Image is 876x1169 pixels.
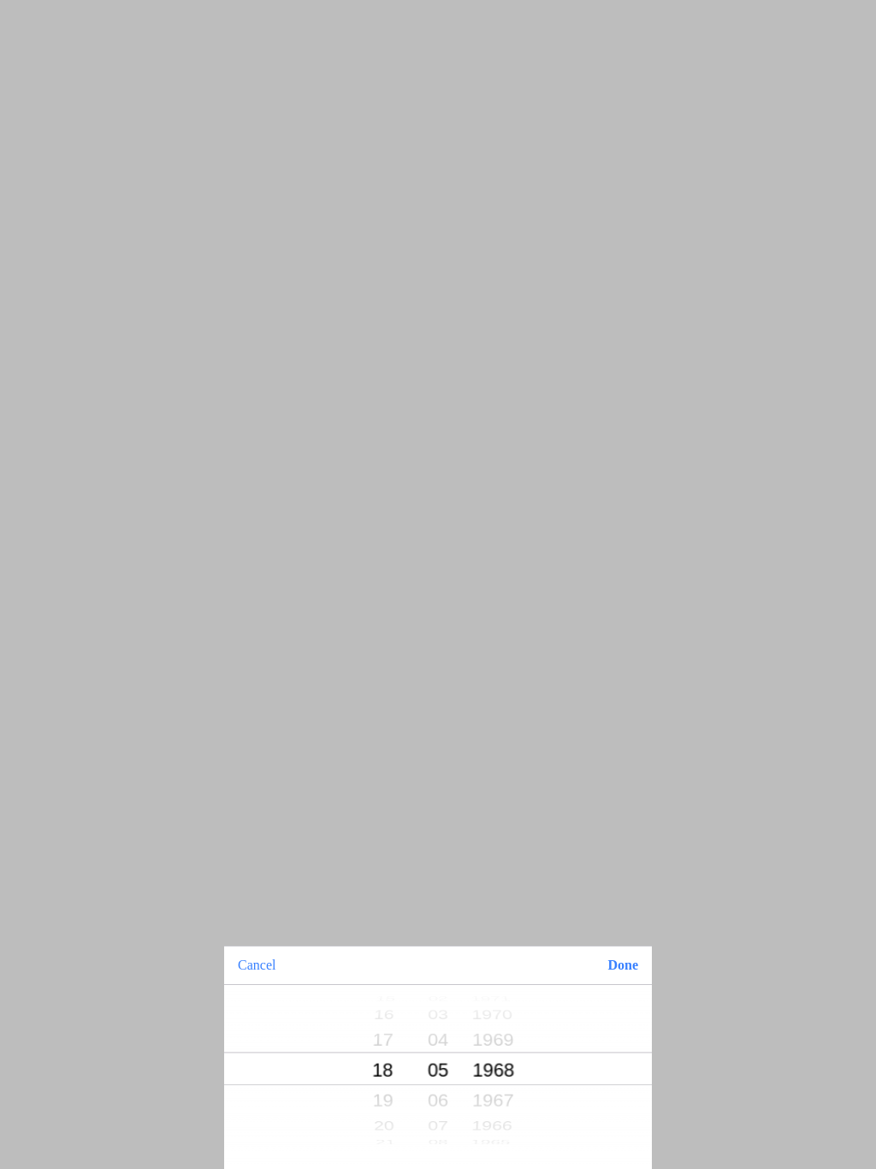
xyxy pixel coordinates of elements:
[423,991,453,1006] button: 02
[422,1048,453,1092] button: 05
[459,991,523,1006] button: 1971
[460,1000,524,1030] button: 1970
[422,1020,453,1059] button: 04
[422,1080,453,1119] button: 06
[351,1080,415,1119] button: 19
[352,1000,416,1030] button: 16
[594,946,652,984] button: Done
[460,1111,524,1141] button: 1966
[356,1148,417,1148] button: 22
[423,1134,453,1149] button: 08
[461,1048,525,1092] button: 1968
[459,1148,520,1148] button: 1964
[422,1111,453,1141] button: 07
[423,1148,453,1148] button: 09
[459,1134,523,1149] button: 1965
[461,1020,525,1059] button: 1969
[351,1048,415,1092] button: 18
[351,1020,415,1059] button: 17
[224,946,289,984] button: Cancel
[422,1000,453,1030] button: 03
[461,1080,525,1119] button: 1967
[353,1134,417,1149] button: 21
[352,1111,416,1141] button: 20
[353,991,417,1006] button: 15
